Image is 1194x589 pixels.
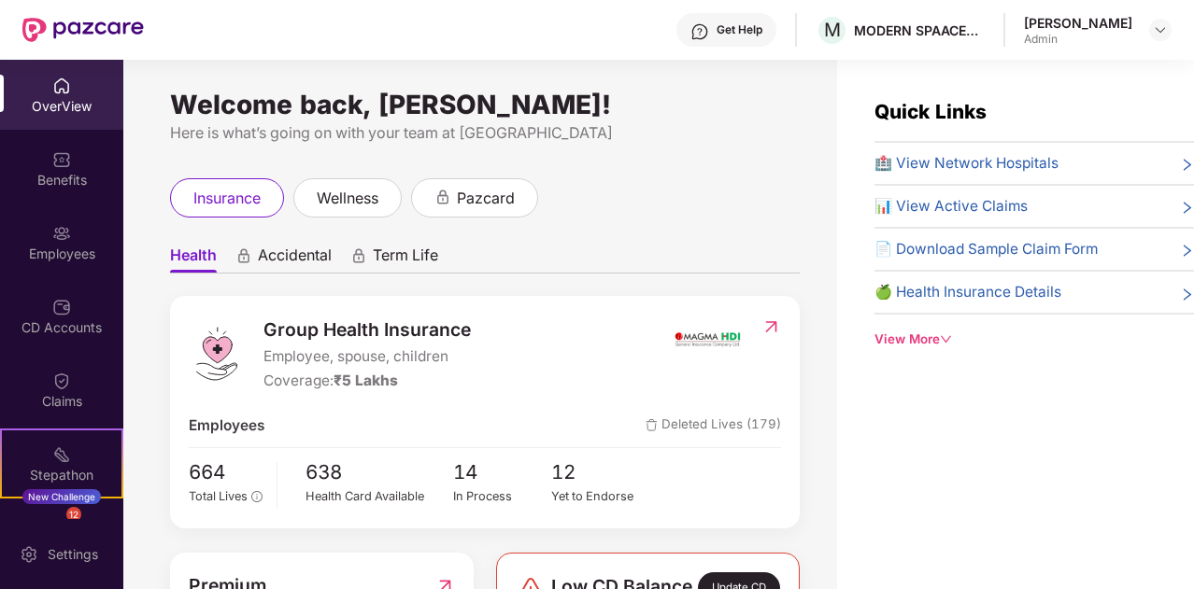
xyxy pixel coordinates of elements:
[258,245,332,273] span: Accidental
[189,414,264,437] span: Employees
[251,491,262,501] span: info-circle
[22,18,144,42] img: New Pazcare Logo
[170,245,217,273] span: Health
[940,333,952,345] span: down
[874,238,1098,260] span: 📄 Download Sample Claim Form
[824,19,841,41] span: M
[42,545,104,564] div: Settings
[457,187,515,210] span: pazcard
[193,187,261,210] span: insurance
[22,489,101,504] div: New Challenge
[52,224,71,243] img: svg+xml;base64,PHN2ZyBpZD0iRW1wbG95ZWVzIiB4bWxucz0iaHR0cDovL3d3dy53My5vcmcvMjAwMC9zdmciIHdpZHRoPS...
[1180,156,1194,175] span: right
[189,489,248,503] span: Total Lives
[874,100,987,123] span: Quick Links
[434,189,451,205] div: animation
[189,326,245,382] img: logo
[52,298,71,316] img: svg+xml;base64,PHN2ZyBpZD0iQ0RfQWNjb3VudHMiIGRhdGEtbmFtZT0iQ0QgQWNjb3VudHMiIHhtbG5zPSJodHRwOi8vd3...
[673,316,743,362] img: insurerIcon
[551,487,650,506] div: Yet to Endorse
[1024,14,1132,32] div: [PERSON_NAME]
[263,370,471,392] div: Coverage:
[235,247,252,264] div: animation
[66,507,81,522] div: 12
[646,414,781,437] span: Deleted Lives (179)
[453,487,552,506] div: In Process
[263,345,471,368] span: Employee, spouse, children
[874,281,1061,303] span: 🍏 Health Insurance Details
[52,77,71,95] img: svg+xml;base64,PHN2ZyBpZD0iSG9tZSIgeG1sbnM9Imh0dHA6Ly93d3cudzMub3JnLzIwMDAvc3ZnIiB3aWR0aD0iMjAiIG...
[170,97,800,112] div: Welcome back, [PERSON_NAME]!
[373,245,438,273] span: Term Life
[334,372,398,389] span: ₹5 Lakhs
[306,457,453,488] span: 638
[646,419,658,431] img: deleteIcon
[1180,242,1194,260] span: right
[874,152,1059,175] span: 🏥 View Network Hospitals
[854,21,985,39] div: MODERN SPAACES VENTURES
[52,372,71,390] img: svg+xml;base64,PHN2ZyBpZD0iQ2xhaW0iIHhtbG5zPSJodHRwOi8vd3d3LnczLm9yZy8yMDAwL3N2ZyIgd2lkdGg9IjIwIi...
[717,22,762,37] div: Get Help
[551,457,650,488] span: 12
[690,22,709,41] img: svg+xml;base64,PHN2ZyBpZD0iSGVscC0zMngzMiIgeG1sbnM9Imh0dHA6Ly93d3cudzMub3JnLzIwMDAvc3ZnIiB3aWR0aD...
[1153,22,1168,37] img: svg+xml;base64,PHN2ZyBpZD0iRHJvcGRvd24tMzJ4MzIiIHhtbG5zPSJodHRwOi8vd3d3LnczLm9yZy8yMDAwL3N2ZyIgd2...
[874,330,1194,349] div: View More
[761,317,781,336] img: RedirectIcon
[350,247,367,264] div: animation
[263,316,471,344] span: Group Health Insurance
[20,545,38,564] img: svg+xml;base64,PHN2ZyBpZD0iU2V0dGluZy0yMHgyMCIgeG1sbnM9Imh0dHA6Ly93d3cudzMub3JnLzIwMDAvc3ZnIiB3aW...
[306,487,453,506] div: Health Card Available
[1024,32,1132,47] div: Admin
[874,195,1028,217] span: 📊 View Active Claims
[2,466,121,484] div: Stepathon
[317,187,378,210] span: wellness
[52,445,71,464] img: svg+xml;base64,PHN2ZyB4bWxucz0iaHR0cDovL3d3dy53My5vcmcvMjAwMC9zdmciIHdpZHRoPSIyMSIgaGVpZ2h0PSIyMC...
[453,457,552,488] span: 14
[1180,285,1194,303] span: right
[170,121,800,145] div: Here is what’s going on with your team at [GEOGRAPHIC_DATA]
[52,150,71,169] img: svg+xml;base64,PHN2ZyBpZD0iQmVuZWZpdHMiIHhtbG5zPSJodHRwOi8vd3d3LnczLm9yZy8yMDAwL3N2ZyIgd2lkdGg9Ij...
[1180,199,1194,217] span: right
[189,457,263,488] span: 664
